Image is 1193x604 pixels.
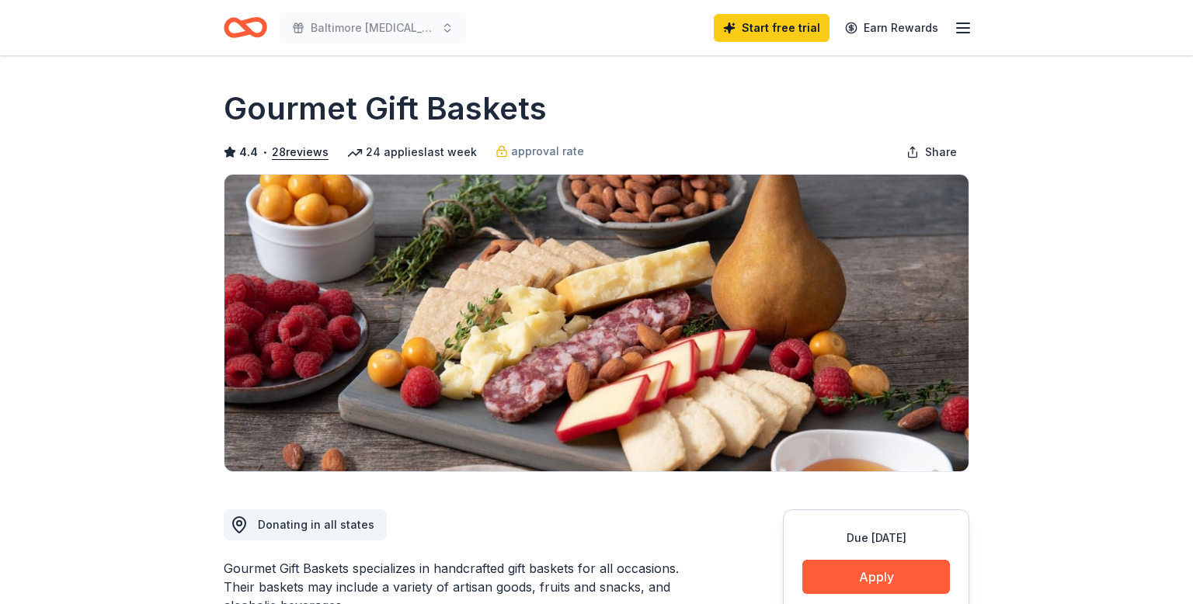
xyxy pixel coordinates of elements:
[280,12,466,43] button: Baltimore [MEDICAL_DATA] Support Group Annual Fundraiser
[311,19,435,37] span: Baltimore [MEDICAL_DATA] Support Group Annual Fundraiser
[802,529,950,547] div: Due [DATE]
[224,9,267,46] a: Home
[496,142,584,161] a: approval rate
[224,175,969,471] img: Image for Gourmet Gift Baskets
[224,87,547,130] h1: Gourmet Gift Baskets
[802,560,950,594] button: Apply
[714,14,830,42] a: Start free trial
[894,137,969,168] button: Share
[239,143,258,161] span: 4.4
[272,143,329,161] button: 28reviews
[836,14,948,42] a: Earn Rewards
[925,143,957,161] span: Share
[258,518,374,531] span: Donating in all states
[263,146,268,158] span: •
[511,142,584,161] span: approval rate
[347,143,477,161] div: 24 applies last week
